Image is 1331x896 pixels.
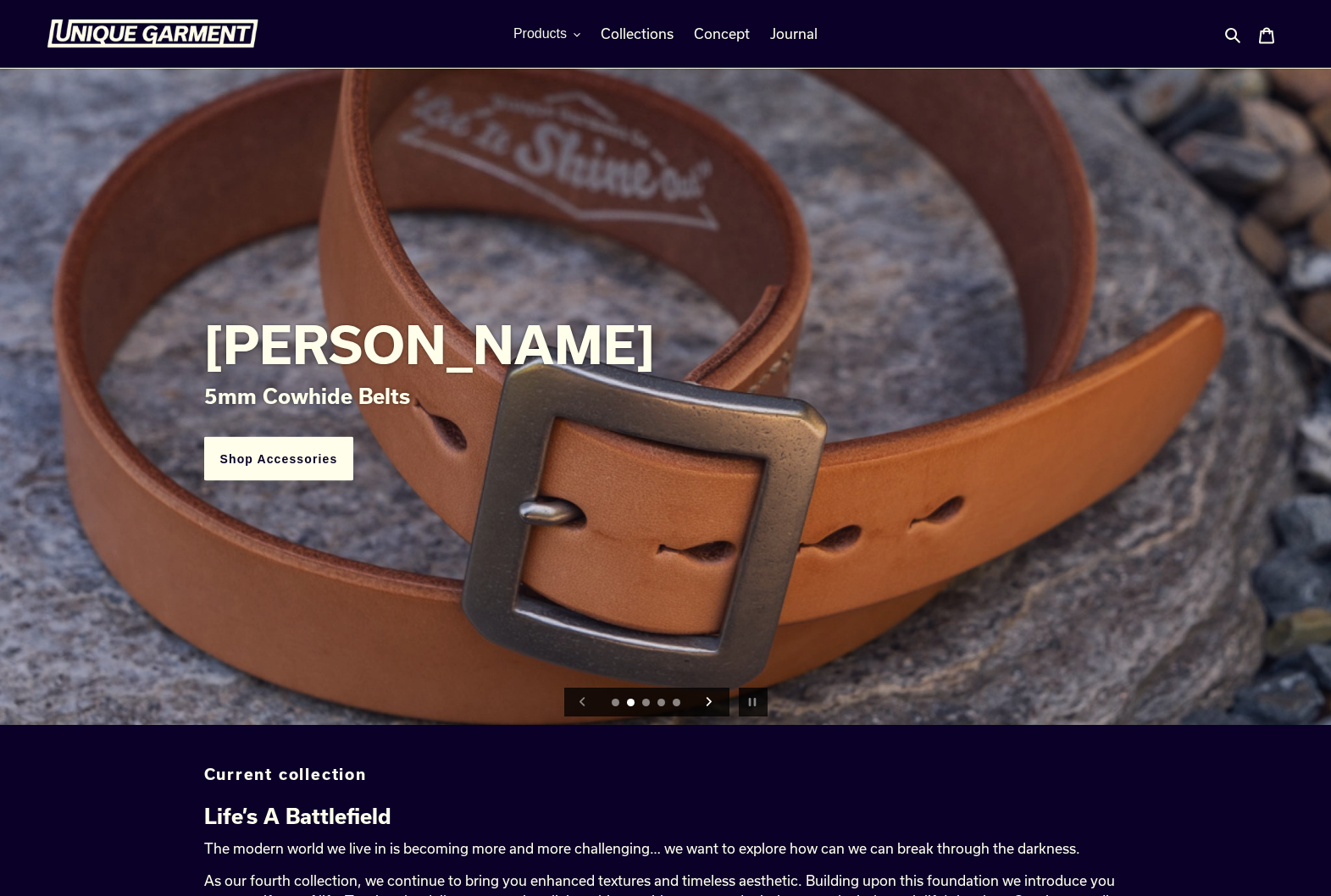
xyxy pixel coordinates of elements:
a: Load slide 1 [612,699,622,709]
span: Products [513,26,567,41]
a: Load slide 4 [657,699,668,709]
h4: Life’s A Battlefield [204,805,1128,829]
button: Products [505,21,589,47]
img: Unique Garment [47,19,258,48]
span: Concept [694,25,750,42]
span: Collections [601,25,674,42]
a: Collections [592,21,682,47]
p: The modern world we live in is becoming more and more challenging… we want to explore how can we ... [204,838,1128,859]
h4: Current collection [204,766,1128,784]
a: Journal [762,21,826,47]
a: Load slide 5 [673,699,683,709]
h2: [PERSON_NAME] [204,312,1128,373]
a: Shop Accessories [204,436,354,481]
a: Load slide 2 [627,699,637,709]
button: Previous slide [564,683,602,721]
span: Journal [770,25,818,42]
button: Next slide [690,683,728,721]
a: Concept [685,21,758,47]
a: Load slide 3 [642,699,652,709]
span: 5mm Cowhide Belts [204,383,410,407]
